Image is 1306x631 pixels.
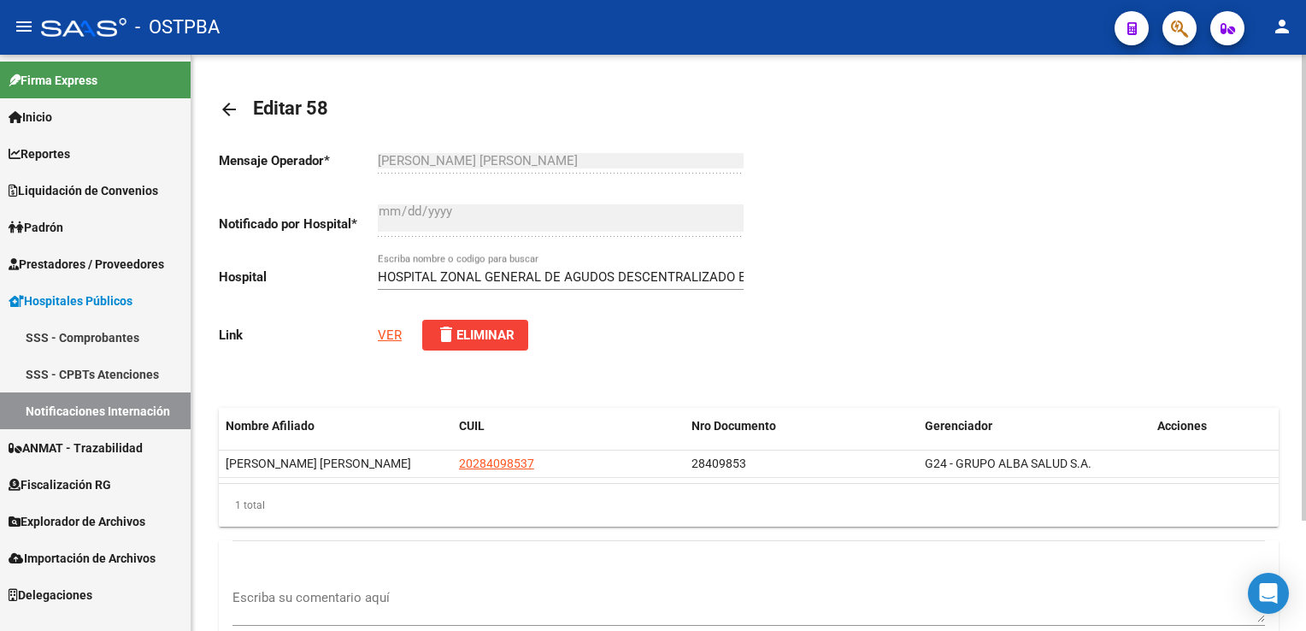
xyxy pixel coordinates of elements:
[918,408,1151,445] datatable-header-cell: Gerenciador
[219,215,378,233] p: Notificado por Hospital
[9,586,92,604] span: Delegaciones
[9,475,111,494] span: Fiscalización RG
[1150,408,1279,445] datatable-header-cell: Acciones
[9,255,164,274] span: Prestadores / Proveedores
[14,16,34,37] mat-icon: menu
[219,99,239,120] mat-icon: arrow_back
[9,108,52,127] span: Inicio
[226,457,411,470] span: LEON ROJAS SERGIO MARTIN
[436,324,456,345] mat-icon: delete
[459,457,534,470] span: 20284098537
[925,419,992,433] span: Gerenciador
[9,71,97,90] span: Firma Express
[219,408,452,445] datatable-header-cell: Nombre Afiliado
[9,181,158,200] span: Liquidación de Convenios
[1248,573,1289,614] div: Open Intercom Messenger
[1157,419,1207,433] span: Acciones
[378,327,402,343] a: VER
[925,457,1091,470] span: G24 - GRUPO ALBA SALUD S.A.
[9,144,70,163] span: Reportes
[219,484,1279,527] div: 1 total
[219,151,378,170] p: Mensaje Operador
[219,326,378,345] p: Link
[459,419,485,433] span: CUIL
[685,408,918,445] datatable-header-cell: Nro Documento
[452,408,685,445] datatable-header-cell: CUIL
[9,439,143,457] span: ANMAT - Trazabilidad
[253,97,328,119] span: Editar 58
[9,292,132,310] span: Hospitales Públicos
[1272,16,1292,37] mat-icon: person
[691,457,746,470] span: 28409853
[436,327,515,343] span: Eliminar
[9,218,63,237] span: Padrón
[9,512,145,531] span: Explorador de Archivos
[135,9,220,46] span: - OSTPBA
[219,268,378,286] p: Hospital
[226,419,315,433] span: Nombre Afiliado
[691,419,776,433] span: Nro Documento
[422,320,528,351] button: Eliminar
[9,549,156,568] span: Importación de Archivos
